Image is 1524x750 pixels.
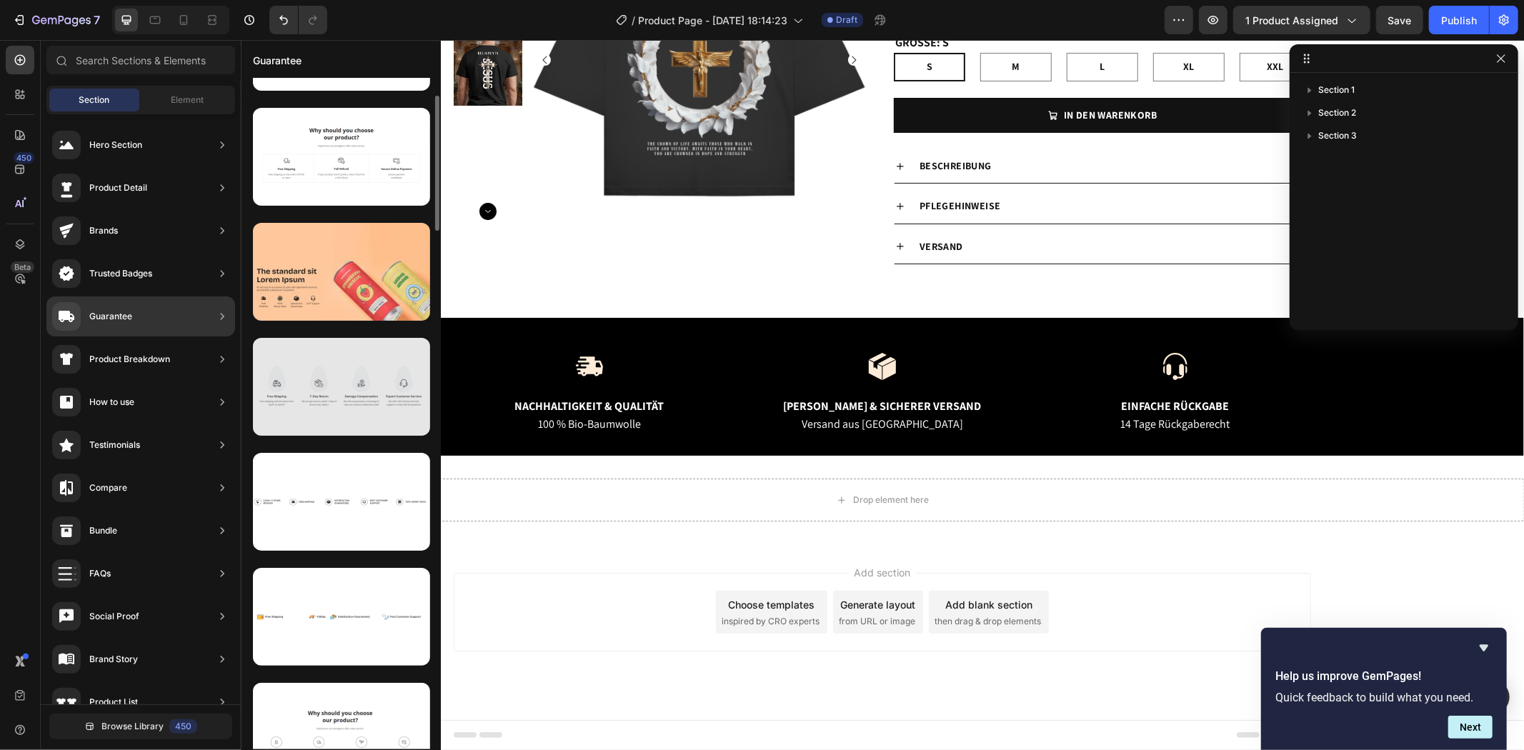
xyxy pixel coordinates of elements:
[942,20,954,33] span: XL
[89,181,147,195] div: Product Detail
[46,46,235,74] input: Search Sections & Elements
[89,138,142,152] div: Hero Section
[101,720,164,733] span: Browse Library
[1318,83,1355,97] span: Section 1
[1388,14,1412,26] span: Save
[1275,639,1493,739] div: Help us improve GemPages!
[1318,106,1356,120] span: Section 2
[49,714,232,739] button: Browse Library450
[600,557,675,572] div: Generate layout
[1376,6,1423,34] button: Save
[488,557,574,572] div: Choose templates
[694,575,800,588] span: then drag & drop elements
[89,266,152,281] div: Trusted Badges
[334,312,363,341] img: gempages_585241356180390717-2ebdbf09-92b8-45aa-878f-1e89a73fdf25.svg
[89,438,140,452] div: Testimonials
[859,20,864,33] span: L
[89,609,139,624] div: Social Proof
[686,20,692,33] span: S
[608,525,676,540] span: Add section
[800,377,1069,392] p: 14 Tage Rückgaberecht
[771,20,779,33] span: M
[1318,129,1357,143] span: Section 3
[800,359,1069,374] p: Einfache Rückgabe
[632,13,635,28] span: /
[89,224,118,238] div: Brands
[1475,639,1493,656] button: Hide survey
[920,312,949,341] img: gempages_585241356180390717-edb7597a-a7f9-4550-bb5c-a19bad1f4bb8.svg
[171,94,204,106] span: Element
[704,557,792,572] div: Add blank section
[89,524,117,538] div: Bundle
[823,66,916,84] div: IN DEN WARENKORB
[653,58,1070,93] button: IN DEN WARENKORB
[1026,20,1043,33] span: XXL
[89,395,134,409] div: How to use
[507,377,776,392] p: Versand aus [GEOGRAPHIC_DATA]
[598,575,674,588] span: from URL or image
[6,6,106,34] button: 7
[481,575,579,588] span: inspired by CRO experts
[89,352,170,366] div: Product Breakdown
[1233,6,1370,34] button: 1 product assigned
[89,481,127,495] div: Compare
[169,719,197,734] div: 450
[1429,6,1489,34] button: Publish
[836,14,857,26] span: Draft
[679,157,760,175] p: Pflegehinweise
[638,13,787,28] span: Product Page - [DATE] 18:14:23
[241,40,1524,750] iframe: Design area
[94,11,100,29] p: 7
[1448,716,1493,739] button: Next question
[1441,13,1477,28] div: Publish
[89,652,138,666] div: Brand Story
[89,695,138,709] div: Product List
[507,359,776,374] p: [PERSON_NAME] & sicherer Versand
[214,377,483,392] p: 100 % Bio-Baumwolle
[1275,668,1493,685] h2: Help us improve GemPages!
[89,309,132,324] div: Guarantee
[79,94,110,106] span: Section
[11,261,34,273] div: Beta
[679,198,722,216] p: vERSAND
[89,566,111,581] div: FAQs
[1275,691,1493,704] p: Quick feedback to build what you need.
[679,117,751,135] p: Beschreibung
[214,359,483,374] p: Nachhaltigkeit & Qualität
[627,312,656,341] img: gempages_585241356180390717-2645f2a2-9650-4946-8b39-8a5a470cf5aa.svg
[1245,13,1338,28] span: 1 product assigned
[269,6,327,34] div: Undo/Redo
[612,454,688,466] div: Drop element here
[14,152,34,164] div: 450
